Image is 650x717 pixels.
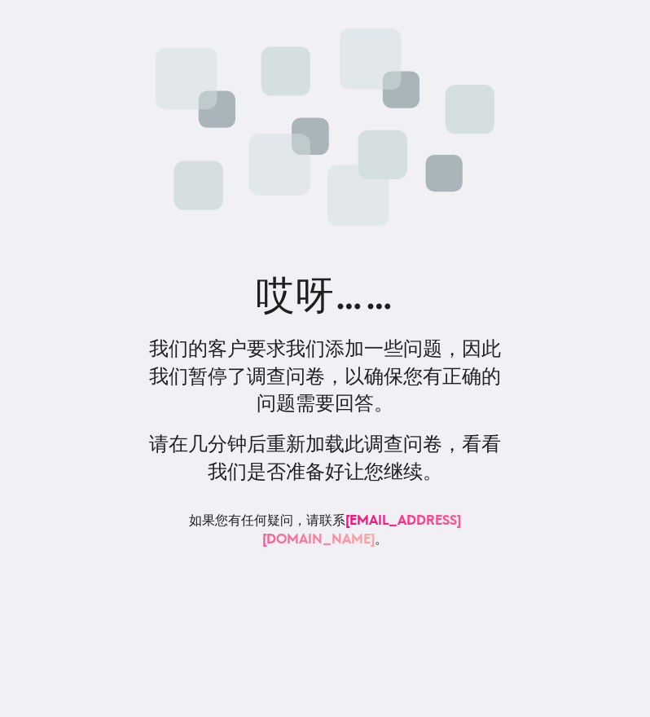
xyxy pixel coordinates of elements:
[256,267,394,322] h2: 哎呀……
[262,512,461,546] a: [EMAIL_ADDRESS][DOMAIN_NAME]
[143,335,507,417] h4: 我们的客户要求我们添加一些问题，因此我们暂停了调查问卷，以确保您有正确的问题需要回答。
[143,430,507,485] h4: 请在几分钟后重新加载此调查问卷，看看我们是否准备好让您继续。
[143,511,507,561] h6: 如果您有任何疑问，请联系 。
[143,13,507,241] img: 散布着各种抽象的形状。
